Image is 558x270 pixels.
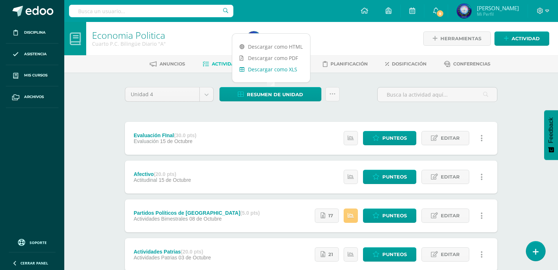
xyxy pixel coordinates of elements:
strong: (30.0 pts) [174,132,196,138]
strong: (20.0 pts) [181,249,203,255]
div: Cuarto P.C. Bilingüe Diario 'A' [92,40,238,47]
a: Punteos [363,247,416,262]
strong: (5.0 pts) [240,210,260,216]
div: Evaluación FInal [134,132,196,138]
span: Feedback [548,117,554,143]
div: Afectivo [134,171,191,177]
span: Actividad [512,32,540,45]
span: Disciplina [24,30,46,35]
a: Soporte [9,237,56,247]
a: Actividad [494,31,549,46]
span: 15 de Octubre [160,138,192,144]
span: Cerrar panel [20,260,48,266]
a: Mis cursos [6,65,58,87]
span: [PERSON_NAME] [477,4,519,12]
span: 17 [328,209,333,222]
span: Punteos [382,170,407,184]
span: Asistencia [24,51,47,57]
span: Soporte [30,240,47,245]
img: d6b870649aa6af299f84a13d1a6b606c.png [457,4,471,18]
span: 03 de Octubre [179,255,211,260]
span: Dosificación [392,61,427,67]
span: Editar [441,248,460,261]
a: Punteos [363,131,416,145]
h1: Economia Politica [92,30,238,40]
a: Punteos [363,170,416,184]
a: Disciplina [6,22,58,44]
a: Dosificación [385,58,427,70]
div: Actividades Patrias [134,249,211,255]
span: Evaluación [134,138,159,144]
a: Actividades [203,58,244,70]
span: Planificación [330,61,368,67]
a: Descargar como HTML [232,41,310,52]
a: Unidad 4 [125,87,213,101]
a: Resumen de unidad [219,87,321,101]
a: Descargar como XLS [232,64,310,75]
span: Editar [441,131,460,145]
a: Descargar como PDF [232,52,310,64]
a: Punteos [363,209,416,223]
span: 08 de Octubre [189,216,222,222]
span: Archivos [24,94,44,100]
span: Conferencias [453,61,490,67]
input: Busca la actividad aquí... [378,87,497,102]
span: Editar [441,209,460,222]
span: 21 [328,248,333,261]
span: Resumen de unidad [247,88,303,101]
strong: (20.0 pts) [154,171,176,177]
a: Planificación [323,58,368,70]
span: Punteos [382,131,407,145]
span: Unidad 4 [131,87,194,101]
span: Actividades [212,61,244,67]
span: 15 de Octubre [158,177,191,183]
a: 17 [315,209,339,223]
a: Anuncios [150,58,185,70]
button: Feedback - Mostrar encuesta [544,110,558,160]
span: Anuncios [160,61,185,67]
span: Mis cursos [24,72,47,78]
span: 9 [436,10,444,18]
span: Actividades Patrias [134,255,177,260]
a: 21 [315,247,339,262]
span: Punteos [382,248,407,261]
input: Busca un usuario... [69,5,233,17]
a: Conferencias [444,58,490,70]
span: Punteos [382,209,407,222]
a: Archivos [6,86,58,108]
span: Editar [441,170,460,184]
a: Asistencia [6,44,58,65]
div: Partidos Políticos de [GEOGRAPHIC_DATA] [134,210,260,216]
span: Herramientas [440,32,481,45]
span: Mi Perfil [477,11,519,17]
a: Economia Politica [92,29,165,41]
span: Actividades Bimestrales [134,216,188,222]
a: Herramientas [423,31,491,46]
span: Actitudinal [134,177,157,183]
img: d6b870649aa6af299f84a13d1a6b606c.png [246,31,261,46]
